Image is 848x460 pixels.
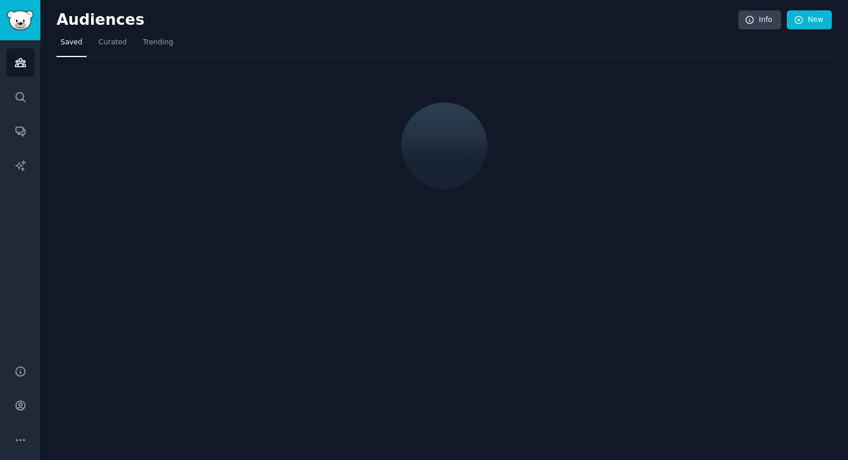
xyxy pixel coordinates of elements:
[738,10,781,30] a: Info
[139,33,177,57] a: Trending
[787,10,832,30] a: New
[61,37,82,48] span: Saved
[99,37,127,48] span: Curated
[7,10,33,31] img: GummySearch logo
[57,11,738,29] h2: Audiences
[95,33,131,57] a: Curated
[57,33,87,57] a: Saved
[143,37,173,48] span: Trending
